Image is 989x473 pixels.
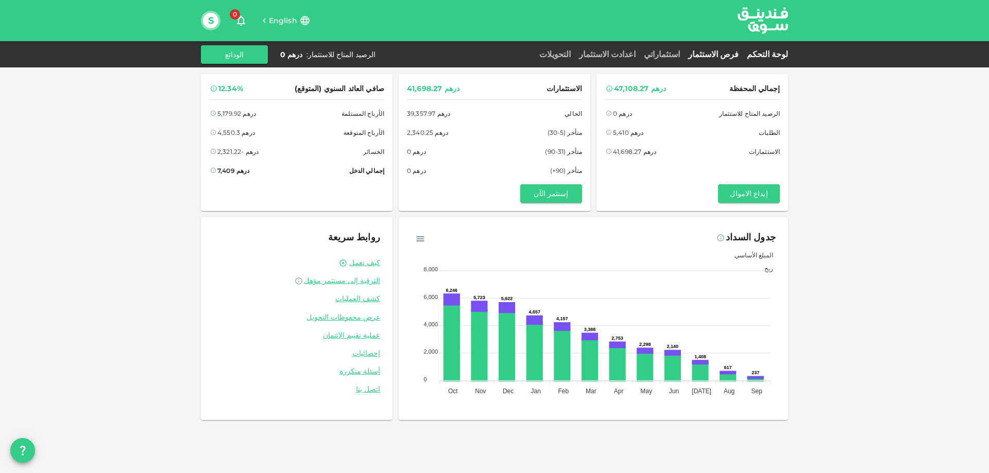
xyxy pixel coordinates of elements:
[558,388,569,395] tspan: Feb
[729,82,780,95] span: إجمالي المحفظة
[201,45,268,64] button: الودائع
[613,127,644,138] div: درهم 5,410
[669,388,679,395] tspan: Jun
[349,258,380,268] a: كيف تعمل
[727,251,773,259] span: المبلغ الأساسي
[363,146,384,157] span: الخسائر
[213,276,380,286] a: الترقية إلى مستثمر مؤهل
[614,388,624,395] tspan: Apr
[213,366,380,376] a: أسئلة متكررة
[304,276,380,285] span: الترقية إلى مستثمر مؤهل
[640,49,684,59] a: استثماراتي
[407,165,426,176] div: درهم 0
[407,82,459,95] div: درهم 41,698.27
[349,165,384,176] span: إجمالي الدخل
[306,49,376,60] div: الرصيد المتاح للاستثمار :
[640,388,652,395] tspan: May
[520,184,582,203] button: إستثمر الآن
[217,127,255,138] div: درهم 4,550.3
[231,10,251,31] button: 0
[213,384,380,394] a: اتصل بنا
[213,348,380,358] a: إحصائيات
[692,388,711,395] tspan: [DATE]
[684,49,743,59] a: فرص الاستثمار
[724,1,802,40] img: logo
[217,165,250,176] div: درهم 7,409
[217,108,256,119] div: درهم 5,179.92
[743,49,788,59] a: لوحة التحكم
[547,82,582,95] span: الاستثمارات
[548,127,582,138] span: متأخر (5-30)
[424,294,438,300] tspan: 6,000
[10,438,35,463] button: question
[203,13,218,28] button: S
[724,388,735,395] tspan: Aug
[280,49,302,60] div: درهم 0
[531,388,541,395] tspan: Jan
[475,388,486,395] tspan: Nov
[752,388,763,395] tspan: Sep
[718,184,780,203] button: إيداع الاموال
[328,232,380,243] span: روابط سريعة
[295,82,384,95] span: صافي العائد السنوي (المتوقع)
[550,165,582,176] span: متأخر (90+)
[545,146,582,157] span: متأخر (31-90)
[719,108,780,119] span: الرصيد المتاح للاستثمار
[614,82,666,95] div: درهم 47,108.27
[407,146,426,157] div: درهم 0
[213,294,380,304] a: كشف العمليات
[217,146,259,157] div: درهم -2,321.22
[407,127,448,138] div: درهم 2,340.25
[424,348,438,355] tspan: 2,000
[424,266,438,272] tspan: 8,000
[342,108,384,119] span: الأرباح المستلمة
[424,376,427,382] tspan: 0
[575,49,640,59] a: اعدادت الاستثمار
[726,230,776,246] div: جدول السداد
[407,108,450,119] div: درهم 39,357.97
[613,108,632,119] div: درهم 0
[586,388,596,395] tspan: Mar
[213,330,380,340] a: عملية تقييم الائتمان
[738,1,788,40] a: logo
[424,321,438,327] tspan: 4,000
[759,127,780,138] span: الطلبات
[230,9,240,20] span: 0
[344,127,384,138] span: الأرباح المتوقعة
[749,146,780,157] span: الاستثمارات
[213,312,380,322] a: عرض محفوظات التحويل
[757,265,773,272] span: ربح
[218,82,243,95] div: 12.34%
[503,388,514,395] tspan: Dec
[535,49,575,59] a: التحويلات
[448,388,458,395] tspan: Oct
[613,146,656,157] div: درهم 41,698.27
[565,108,582,119] span: الحالي
[269,16,297,25] span: English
